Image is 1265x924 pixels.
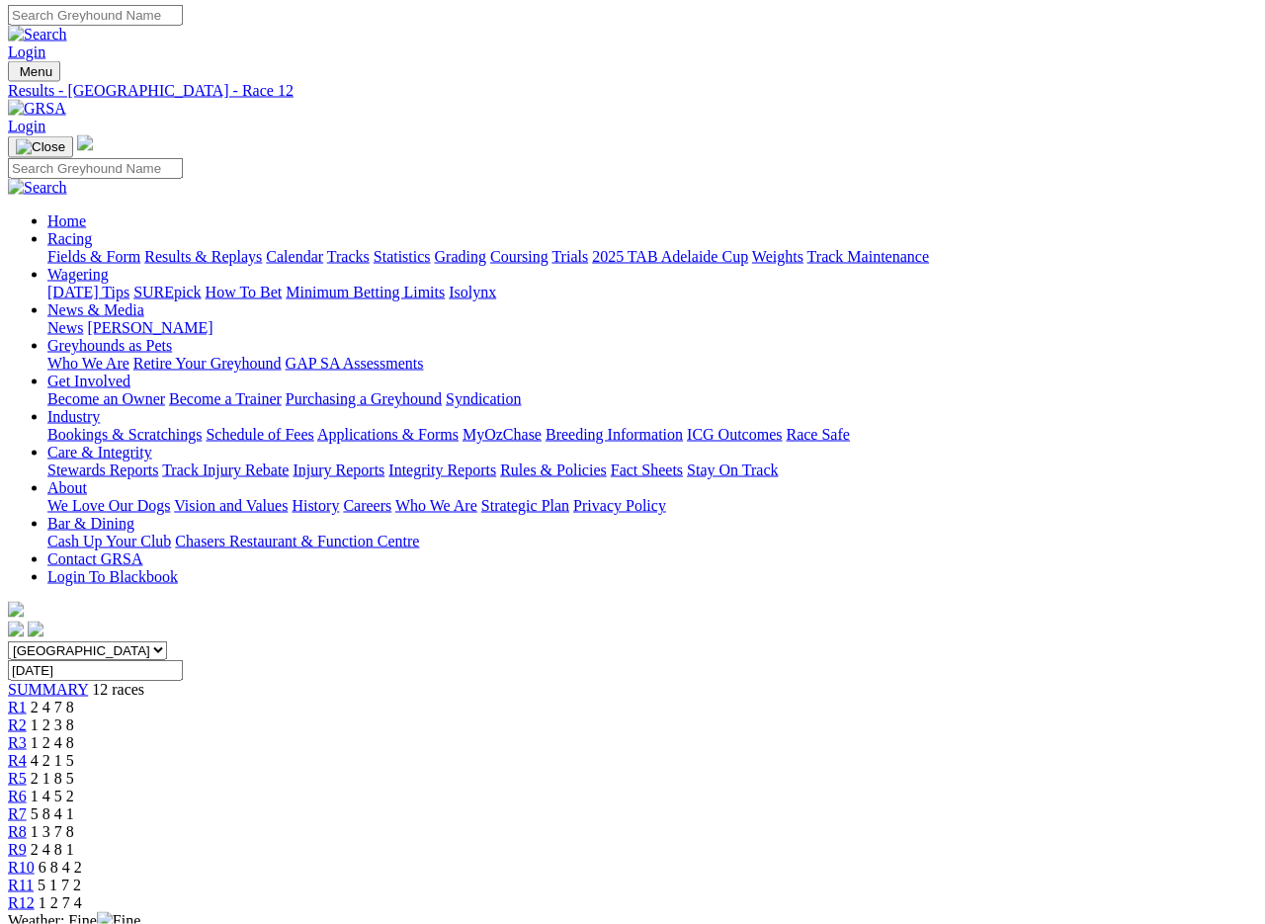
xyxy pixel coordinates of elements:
input: Select date [8,660,183,681]
span: 4 2 1 5 [31,752,74,769]
a: Become a Trainer [169,390,282,407]
img: logo-grsa-white.png [8,602,24,618]
a: Track Maintenance [807,248,929,265]
div: Industry [47,426,1257,444]
a: R7 [8,805,27,822]
a: Care & Integrity [47,444,152,461]
a: We Love Our Dogs [47,497,170,514]
img: Search [8,26,67,43]
a: Wagering [47,266,109,283]
a: Tracks [327,248,370,265]
a: Results - [GEOGRAPHIC_DATA] - Race 12 [8,82,1257,100]
a: Login [8,43,45,60]
div: News & Media [47,319,1257,337]
a: Track Injury Rebate [162,462,289,478]
a: News & Media [47,301,144,318]
a: Privacy Policy [573,497,666,514]
a: Careers [343,497,391,514]
span: 1 2 7 4 [39,894,82,911]
input: Search [8,158,183,179]
a: Breeding Information [546,426,683,443]
a: Calendar [266,248,323,265]
input: Search [8,5,183,26]
a: Fact Sheets [611,462,683,478]
a: Bar & Dining [47,515,134,532]
a: [DATE] Tips [47,284,129,300]
a: Weights [752,248,803,265]
a: Contact GRSA [47,550,142,567]
a: R4 [8,752,27,769]
a: R2 [8,716,27,733]
a: R8 [8,823,27,840]
span: 2 1 8 5 [31,770,74,787]
img: logo-grsa-white.png [77,135,93,151]
a: Chasers Restaurant & Function Centre [175,533,419,549]
div: Racing [47,248,1257,266]
a: Coursing [490,248,548,265]
span: 1 2 4 8 [31,734,74,751]
a: Vision and Values [174,497,288,514]
span: 1 3 7 8 [31,823,74,840]
a: Results & Replays [144,248,262,265]
a: Login To Blackbook [47,568,178,585]
span: 2 4 7 8 [31,699,74,715]
a: R3 [8,734,27,751]
span: R9 [8,841,27,858]
a: Isolynx [449,284,496,300]
a: MyOzChase [463,426,542,443]
a: Cash Up Your Club [47,533,171,549]
a: Integrity Reports [388,462,496,478]
a: Rules & Policies [500,462,607,478]
a: How To Bet [206,284,283,300]
a: 2025 TAB Adelaide Cup [592,248,748,265]
div: About [47,497,1257,515]
a: R10 [8,859,35,876]
a: Injury Reports [293,462,384,478]
span: 12 races [92,681,144,698]
span: 1 2 3 8 [31,716,74,733]
a: SUMMARY [8,681,88,698]
span: 5 1 7 2 [38,877,81,893]
img: twitter.svg [28,622,43,637]
a: GAP SA Assessments [286,355,424,372]
a: Trials [551,248,588,265]
span: 2 4 8 1 [31,841,74,858]
button: Toggle navigation [8,136,73,158]
div: Greyhounds as Pets [47,355,1257,373]
span: 5 8 4 1 [31,805,74,822]
span: Menu [20,64,52,79]
span: R5 [8,770,27,787]
span: 6 8 4 2 [39,859,82,876]
a: R1 [8,699,27,715]
div: Get Involved [47,390,1257,408]
a: Who We Are [47,355,129,372]
a: Industry [47,408,100,425]
a: Grading [435,248,486,265]
a: ICG Outcomes [687,426,782,443]
a: R11 [8,877,34,893]
a: R12 [8,894,35,911]
a: Greyhounds as Pets [47,337,172,354]
span: 1 4 5 2 [31,788,74,804]
div: Bar & Dining [47,533,1257,550]
a: Stay On Track [687,462,778,478]
a: Statistics [374,248,431,265]
a: Applications & Forms [317,426,459,443]
a: Get Involved [47,373,130,389]
span: R6 [8,788,27,804]
a: Home [47,212,86,229]
a: Who We Are [395,497,477,514]
a: Strategic Plan [481,497,569,514]
a: Become an Owner [47,390,165,407]
img: GRSA [8,100,66,118]
a: Racing [47,230,92,247]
